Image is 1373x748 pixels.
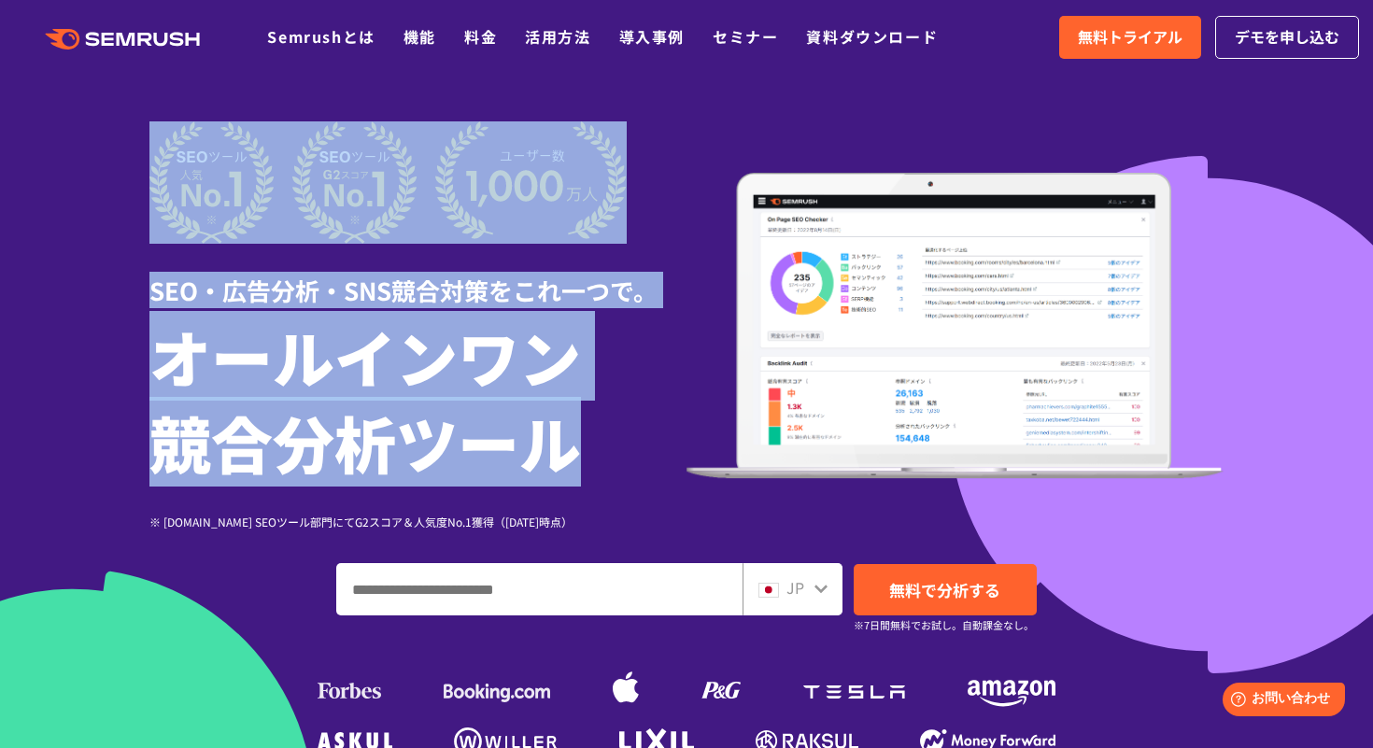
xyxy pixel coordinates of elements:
a: 料金 [464,25,497,48]
div: SEO・広告分析・SNS競合対策をこれ一つで。 [149,244,686,308]
small: ※7日間無料でお試し。自動課金なし。 [854,616,1034,634]
div: ※ [DOMAIN_NAME] SEOツール部門にてG2スコア＆人気度No.1獲得（[DATE]時点） [149,513,686,530]
a: 機能 [403,25,436,48]
input: ドメイン、キーワードまたはURLを入力してください [337,564,742,614]
span: 無料で分析する [889,578,1000,601]
a: Semrushとは [267,25,375,48]
a: 無料トライアル [1059,16,1201,59]
a: 導入事例 [619,25,685,48]
iframe: Help widget launcher [1207,675,1352,727]
a: 資料ダウンロード [806,25,938,48]
a: 活用方法 [525,25,590,48]
span: デモを申し込む [1235,25,1339,49]
h1: オールインワン 競合分析ツール [149,313,686,485]
a: セミナー [713,25,778,48]
a: デモを申し込む [1215,16,1359,59]
span: JP [786,576,804,599]
a: 無料で分析する [854,564,1037,615]
span: 無料トライアル [1078,25,1182,49]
